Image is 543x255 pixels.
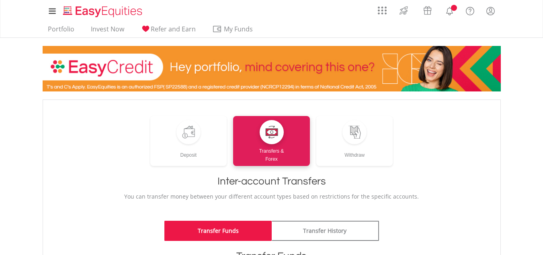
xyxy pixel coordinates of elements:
[45,25,78,37] a: Portfolio
[151,25,196,33] span: Refer and Earn
[316,144,393,159] div: Withdraw
[61,5,145,18] img: EasyEquities_Logo.png
[397,4,410,17] img: thrive-v2.svg
[480,2,501,20] a: My Profile
[272,221,379,241] a: Transfer History
[316,116,393,166] a: Withdraw
[88,25,127,37] a: Invest Now
[51,174,492,189] h1: Inter-account Transfers
[164,221,272,241] a: Transfer Funds
[43,46,501,91] img: EasyCredit Promotion Banner
[60,2,145,18] a: Home page
[439,2,460,18] a: Notifications
[460,2,480,18] a: FAQ's and Support
[51,193,492,201] p: You can transfer money between your different account types based on restrictions for the specifi...
[373,2,392,15] a: AppsGrid
[233,144,310,163] div: Transfers & Forex
[212,24,265,34] span: My Funds
[416,2,439,17] a: Vouchers
[137,25,199,37] a: Refer and Earn
[150,116,227,166] a: Deposit
[378,6,387,15] img: grid-menu-icon.svg
[421,4,434,17] img: vouchers-v2.svg
[150,144,227,159] div: Deposit
[233,116,310,166] a: Transfers &Forex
